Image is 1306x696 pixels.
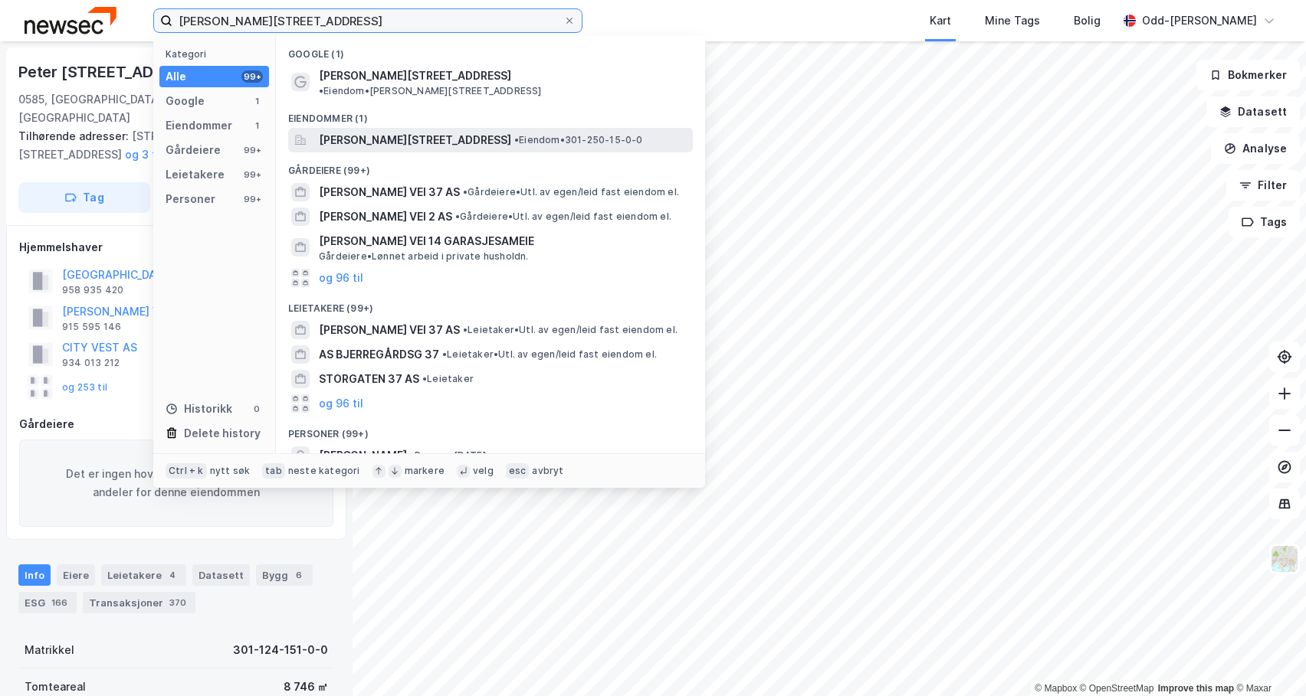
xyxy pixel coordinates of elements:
button: Tags [1229,207,1300,237]
div: Kontrollprogram for chat [1229,622,1306,696]
button: Datasett [1206,96,1300,127]
div: Gårdeiere [19,415,333,433]
div: Personer [166,190,215,208]
span: [PERSON_NAME] VEI 37 AS [319,183,460,201]
button: Analyse [1211,133,1300,164]
button: Tag [18,182,150,213]
div: markere [405,465,445,477]
span: Gårdeiere • Utl. av egen/leid fast eiendom el. [455,211,671,223]
div: 0585, [GEOGRAPHIC_DATA], [GEOGRAPHIC_DATA] [18,90,215,127]
div: Eiendommer [166,116,232,135]
span: Eiendom • 301-250-15-0-0 [514,134,643,146]
div: Delete history [184,424,261,443]
div: Leietakere [101,564,186,586]
button: og 96 til [319,269,363,287]
div: Historikk [166,400,232,418]
div: 301-124-151-0-0 [233,641,328,659]
span: • [410,449,415,461]
div: 915 595 146 [62,321,121,333]
div: 99+ [241,193,263,205]
span: Person • [DATE] [410,449,486,462]
span: Leietaker [422,373,474,385]
div: Hjemmelshaver [19,238,333,257]
div: 0 [251,403,263,415]
img: newsec-logo.f6e21ccffca1b3a03d2d.png [25,7,116,34]
span: Leietaker • Utl. av egen/leid fast eiendom el. [442,348,657,361]
div: Gårdeiere (99+) [276,152,705,180]
span: • [442,348,447,360]
div: Personer (99+) [276,416,705,443]
div: 370 [166,595,189,610]
div: 934 013 212 [62,357,120,369]
span: [PERSON_NAME][STREET_ADDRESS] [319,131,511,149]
div: Det er ingen hovedeiere med signifikante andeler for denne eiendommen [19,439,333,527]
div: Eiendommer (1) [276,100,705,128]
div: Datasett [192,564,250,586]
div: nytt søk [210,465,251,477]
div: Leietakere (99+) [276,290,705,318]
a: Mapbox [1035,683,1077,694]
div: ESG [18,592,77,613]
div: Bygg [256,564,313,586]
span: STORGATEN 37 AS [319,370,419,388]
div: 8 746 ㎡ [284,678,328,696]
div: Peter [STREET_ADDRESS] [18,60,212,84]
span: • [422,373,427,384]
button: og 96 til [319,394,363,413]
div: Gårdeiere [166,141,221,159]
span: [PERSON_NAME][STREET_ADDRESS] [319,67,511,85]
div: 4 [165,567,180,583]
div: Tomteareal [25,678,86,696]
div: Eiere [57,564,95,586]
iframe: Chat Widget [1229,622,1306,696]
div: 1 [251,119,263,132]
div: 99+ [241,70,263,83]
div: Ctrl + k [166,463,207,479]
div: Google [166,92,205,110]
span: Gårdeiere • Lønnet arbeid i private husholdn. [319,250,529,263]
div: Kart [930,11,951,30]
div: esc [506,463,530,479]
div: Odd-[PERSON_NAME] [1142,11,1257,30]
div: Transaksjoner [83,592,195,613]
div: [STREET_ADDRESS], [STREET_ADDRESS] [18,127,322,164]
div: Matrikkel [25,641,74,659]
a: OpenStreetMap [1080,683,1154,694]
div: 1 [251,95,263,107]
span: [PERSON_NAME] VEI 2 AS [319,207,452,226]
div: neste kategori [288,465,360,477]
span: • [514,134,519,145]
span: Leietaker • Utl. av egen/leid fast eiendom el. [463,324,678,336]
div: 99+ [241,168,263,181]
span: [PERSON_NAME] VEI 37 AS [319,321,460,339]
img: Z [1270,544,1299,573]
div: Alle [166,67,186,86]
span: AS BJERREGÅRDSG 37 [319,345,439,364]
div: tab [262,463,285,479]
div: Kategori [166,48,269,60]
div: velg [473,465,494,477]
div: Mine Tags [985,11,1040,30]
div: Google (1) [276,36,705,64]
button: Bokmerker [1196,60,1300,90]
div: 99+ [241,144,263,156]
span: • [463,186,468,198]
div: 958 935 420 [62,284,123,296]
span: [PERSON_NAME] VEI 14 GARASJESAMEIE [319,232,687,250]
span: • [319,85,323,96]
span: • [463,324,468,335]
div: Bolig [1074,11,1101,30]
a: Improve this map [1158,683,1234,694]
input: Søk på adresse, matrikkel, gårdeiere, leietakere eller personer [172,9,563,32]
div: Info [18,564,51,586]
div: 166 [48,595,71,610]
span: Tilhørende adresser: [18,129,132,142]
span: Gårdeiere • Utl. av egen/leid fast eiendom el. [463,186,679,198]
span: Eiendom • [PERSON_NAME][STREET_ADDRESS] [319,85,542,97]
span: • [455,211,460,222]
div: 6 [291,567,307,583]
span: [PERSON_NAME] [319,446,407,465]
div: avbryt [532,465,563,477]
div: Leietakere [166,165,225,184]
button: Filter [1226,170,1300,201]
